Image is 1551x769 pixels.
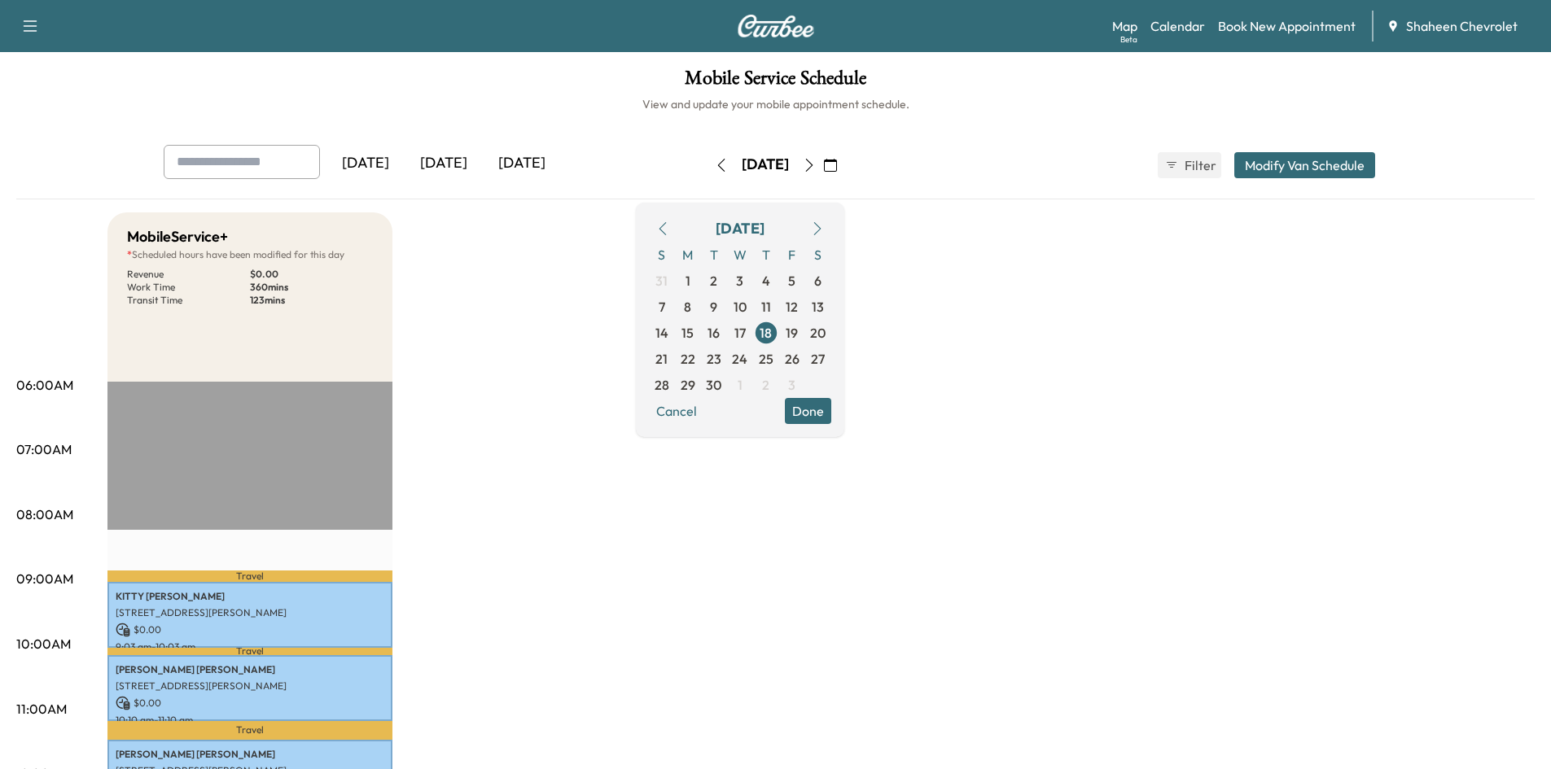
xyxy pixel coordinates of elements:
span: 24 [732,349,747,369]
button: Cancel [649,398,704,424]
span: 14 [655,323,668,343]
p: 11:00AM [16,699,67,719]
div: [DATE] [405,145,483,182]
span: 8 [684,297,691,317]
p: 07:00AM [16,439,72,459]
p: $ 0.00 [250,268,373,281]
div: Beta [1120,33,1137,46]
span: 1 [686,271,690,291]
h5: MobileService+ [127,225,228,248]
span: 16 [708,323,720,343]
p: Transit Time [127,294,250,307]
span: S [805,242,831,268]
p: 08:00AM [16,505,73,524]
span: 9 [710,297,717,317]
span: F [779,242,805,268]
span: 18 [760,323,772,343]
button: Modify Van Schedule [1234,152,1375,178]
h1: Mobile Service Schedule [16,68,1535,96]
span: 13 [812,297,824,317]
p: Scheduled hours have been modified for this day [127,248,373,261]
p: 10:10 am - 11:10 am [116,714,384,727]
button: Done [785,398,831,424]
span: 31 [655,271,668,291]
span: 12 [786,297,798,317]
p: 9:03 am - 10:03 am [116,640,384,653]
span: 6 [814,271,822,291]
p: Revenue [127,268,250,281]
span: 30 [706,375,721,395]
p: 09:00AM [16,569,73,588]
p: $ 0.00 [116,623,384,637]
span: 25 [759,349,773,369]
span: 28 [655,375,669,395]
a: MapBeta [1112,16,1137,36]
span: 3 [788,375,795,395]
p: [STREET_ADDRESS][PERSON_NAME] [116,679,384,693]
p: 123 mins [250,294,373,307]
p: [PERSON_NAME] [PERSON_NAME] [116,663,384,676]
span: M [675,242,701,268]
span: 19 [786,323,798,343]
p: Travel [107,721,392,740]
div: [DATE] [742,155,789,175]
span: 20 [810,323,826,343]
span: 1 [738,375,743,395]
span: T [753,242,779,268]
span: 23 [707,349,721,369]
span: T [701,242,727,268]
div: [DATE] [716,217,765,240]
span: S [649,242,675,268]
p: [PERSON_NAME] [PERSON_NAME] [116,748,384,761]
span: 5 [788,271,795,291]
span: 2 [710,271,717,291]
span: 27 [811,349,825,369]
p: [STREET_ADDRESS][PERSON_NAME] [116,606,384,619]
a: Calendar [1150,16,1205,36]
span: 4 [762,271,770,291]
span: 11 [761,297,771,317]
span: 3 [736,271,743,291]
button: Filter [1158,152,1221,178]
p: KITTY [PERSON_NAME] [116,590,384,603]
span: 21 [655,349,668,369]
span: 29 [681,375,695,395]
h6: View and update your mobile appointment schedule. [16,96,1535,112]
p: 10:00AM [16,634,71,653]
span: 7 [659,297,665,317]
span: W [727,242,753,268]
img: Curbee Logo [737,15,815,37]
span: 22 [681,349,695,369]
p: Work Time [127,281,250,294]
p: 360 mins [250,281,373,294]
p: Travel [107,570,392,581]
span: 17 [734,323,746,343]
div: [DATE] [326,145,405,182]
span: Shaheen Chevrolet [1406,16,1518,36]
p: $ 0.00 [116,696,384,710]
span: 15 [681,323,694,343]
p: 06:00AM [16,375,73,395]
a: Book New Appointment [1218,16,1356,36]
span: Filter [1185,155,1214,175]
span: 26 [785,349,800,369]
div: [DATE] [483,145,561,182]
p: Travel [107,648,392,655]
span: 2 [762,375,769,395]
span: 10 [734,297,747,317]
